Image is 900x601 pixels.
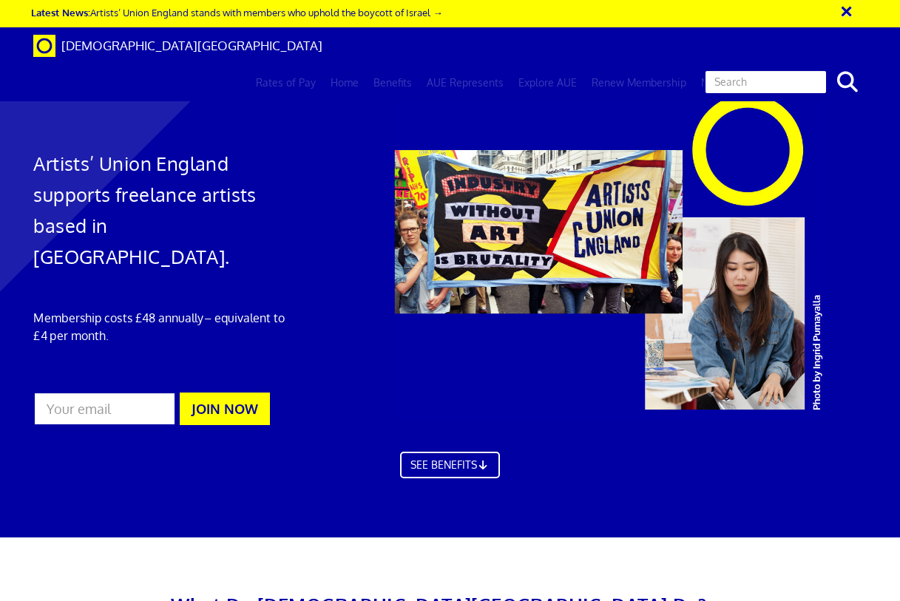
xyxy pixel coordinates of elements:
[22,27,334,64] a: Brand [DEMOGRAPHIC_DATA][GEOGRAPHIC_DATA]
[400,452,501,478] a: SEE BENEFITS
[61,38,322,53] span: [DEMOGRAPHIC_DATA][GEOGRAPHIC_DATA]
[825,67,870,98] button: search
[180,393,270,425] button: JOIN NOW
[248,64,323,101] a: Rates of Pay
[735,64,779,101] a: Log in
[33,392,175,426] input: Your email
[584,64,694,101] a: Renew Membership
[511,64,584,101] a: Explore AUE
[419,64,511,101] a: AUE Represents
[33,148,296,272] h1: Artists’ Union England supports freelance artists based in [GEOGRAPHIC_DATA].
[323,64,366,101] a: Home
[694,64,735,101] a: News
[31,6,442,18] a: Latest News:Artists’ Union England stands with members who uphold the boycott of Israel →
[704,69,828,95] input: Search
[33,309,296,344] p: Membership costs £48 annually – equivalent to £4 per month.
[31,6,90,18] strong: Latest News:
[366,64,419,101] a: Benefits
